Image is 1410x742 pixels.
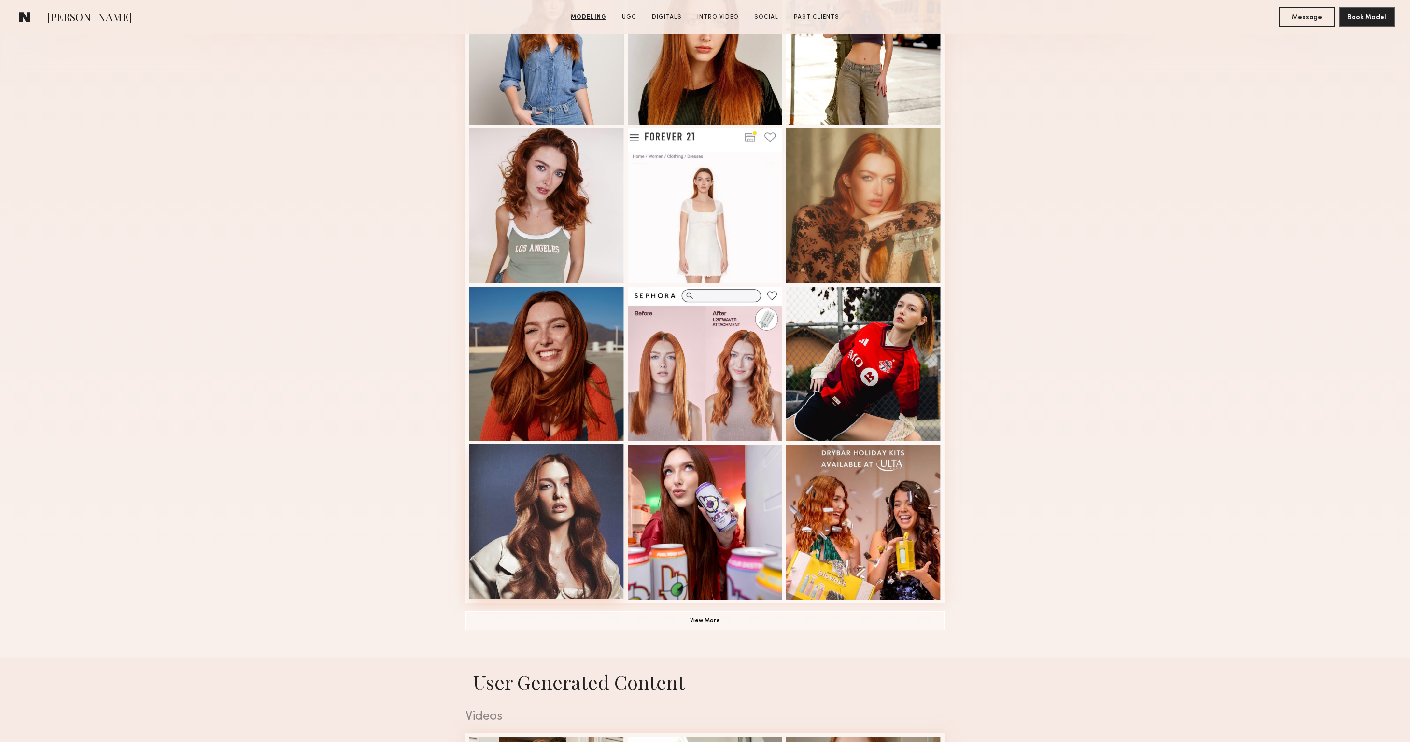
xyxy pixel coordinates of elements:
[47,10,132,27] span: [PERSON_NAME]
[465,711,945,723] div: Videos
[1279,7,1335,27] button: Message
[567,13,610,22] a: Modeling
[750,13,782,22] a: Social
[458,669,952,695] h1: User Generated Content
[465,611,945,630] button: View More
[648,13,686,22] a: Digitals
[790,13,843,22] a: Past Clients
[618,13,640,22] a: UGC
[1339,7,1395,27] button: Book Model
[693,13,743,22] a: Intro Video
[1339,13,1395,21] a: Book Model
